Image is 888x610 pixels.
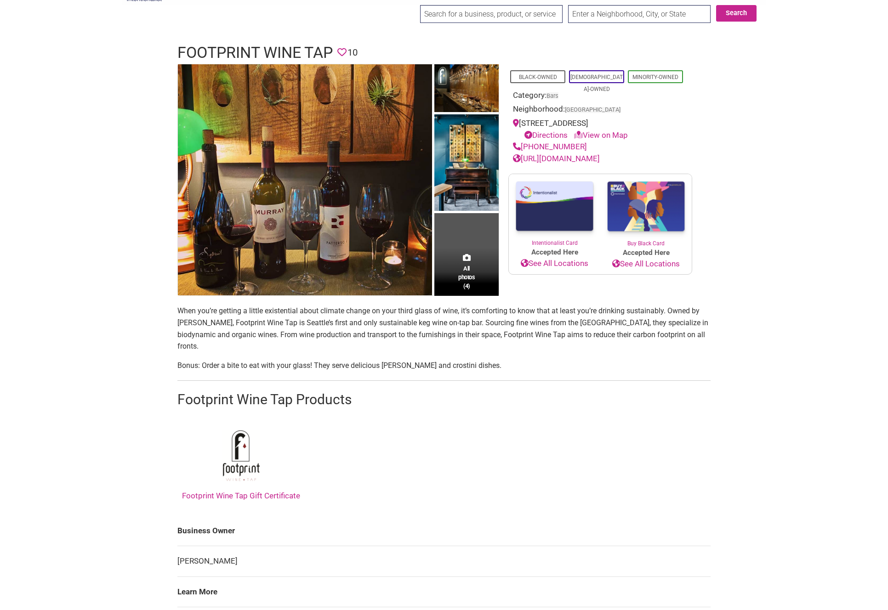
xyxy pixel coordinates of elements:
span: Accepted Here [509,247,600,258]
a: View on Map [574,130,628,140]
span: Accepted Here [600,248,692,258]
div: [STREET_ADDRESS] [513,118,688,141]
td: Business Owner [177,516,711,546]
a: [URL][DOMAIN_NAME] [513,154,600,163]
a: Minority-Owned [632,74,678,80]
span: [GEOGRAPHIC_DATA] [565,107,620,113]
input: Search for a business, product, or service [420,5,563,23]
button: Search [716,5,757,22]
a: [DEMOGRAPHIC_DATA]-Owned [570,74,623,92]
p: When you’re getting a little existential about climate change on your third glass of wine, it’s c... [177,305,711,352]
h2: Footprint Wine Tap Products [177,390,711,409]
a: Bars [546,92,558,99]
input: Enter a Neighborhood, City, or State [568,5,711,23]
td: Learn More [177,576,711,607]
a: Directions [524,130,568,140]
a: Footprint Wine Tap Gift Certificate [182,421,300,500]
p: Bonus: Order a bite to eat with your glass! They serve delicious [PERSON_NAME] and crostini dishes. [177,360,711,372]
span: All photos (4) [458,264,475,290]
a: Buy Black Card [600,174,692,248]
img: Intentionalist Card [509,174,600,239]
a: See All Locations [600,258,692,270]
div: Category: [513,90,688,104]
td: [PERSON_NAME] [177,546,711,577]
div: Neighborhood: [513,103,688,118]
a: [PHONE_NUMBER] [513,142,587,151]
span: 10 [347,45,358,60]
img: Buy Black Card [600,174,692,239]
h1: Footprint Wine Tap [177,42,333,64]
a: Intentionalist Card [509,174,600,247]
a: Black-Owned [519,74,557,80]
a: See All Locations [509,258,600,270]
